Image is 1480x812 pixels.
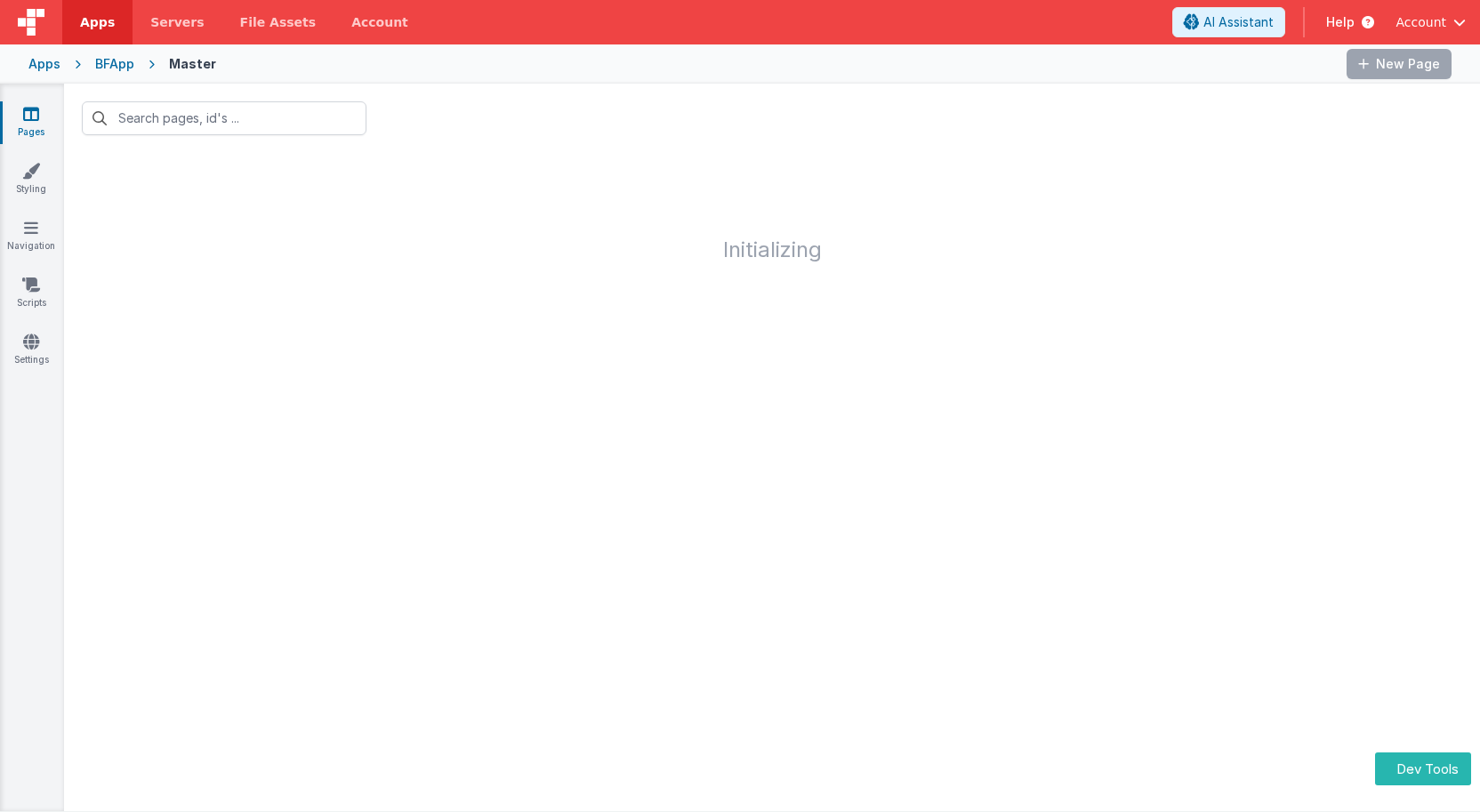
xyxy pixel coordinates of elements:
input: Search pages, id's ... [82,101,366,135]
span: AI Assistant [1203,13,1274,31]
div: Apps [28,55,60,73]
div: BFApp [95,55,134,73]
h1: Initializing [64,153,1480,261]
button: New Page [1347,49,1452,79]
span: Apps [80,13,115,31]
span: File Assets [240,13,317,31]
button: Account [1396,13,1466,31]
span: Servers [150,13,204,31]
button: AI Assistant [1172,7,1285,37]
span: Help [1326,13,1355,31]
span: Account [1396,13,1446,31]
div: Master [169,55,216,73]
button: Dev Tools [1375,752,1471,785]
